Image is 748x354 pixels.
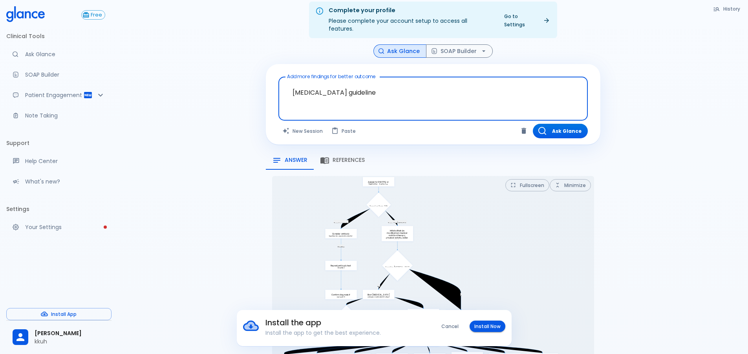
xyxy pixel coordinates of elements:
[437,321,463,332] button: Cancel
[338,246,345,248] p: Positive
[35,337,105,345] p: kkuh
[709,3,745,15] button: History
[369,205,390,207] p: Type 1 or Type 2 DM?
[426,44,493,58] button: SOAP Builder
[385,230,410,242] p: Initiate lifestyle modification: medical nutrition therapy, physical activity, water intake
[329,6,493,15] div: Complete your profile
[25,50,105,58] p: Ask Glance
[287,73,376,80] label: Add more findings for better outcome
[81,10,105,20] button: Free
[35,329,105,337] span: [PERSON_NAME]
[25,178,105,185] p: What's new?
[6,66,112,83] a: Docugen: Compose a clinical documentation in seconds
[333,222,350,224] p: Type 1 suspected
[278,124,327,138] button: Clears all inputs and results.
[6,107,112,124] a: Advanced note-taking
[366,293,391,298] p: Start [MEDICAL_DATA] unless contraindicated
[6,46,112,63] a: Moramiz: Find ICD10AM codes instantly
[499,11,554,30] a: Go to Settings
[533,124,588,138] button: Ask Glance
[6,308,112,320] button: Install App
[284,80,582,105] textarea: [MEDICAL_DATA] guideline
[6,324,112,351] div: [PERSON_NAME]kkuh
[6,134,112,152] li: Support
[6,200,112,218] li: Settings
[6,173,112,190] div: Recent updates and feature releases
[385,266,410,268] p: Need for [MEDICAL_DATA]?
[6,152,112,170] a: Get help from our support team
[329,264,353,269] p: Repeat antibody test [DATE]
[518,125,530,137] button: Clear
[327,124,360,138] button: Paste from clipboard
[25,112,105,119] p: Note Taking
[373,44,426,58] button: Ask Glance
[6,86,112,104] div: Patient Reports & Referrals
[25,91,83,99] p: Patient Engagement
[25,71,105,79] p: SOAP Builder
[6,27,112,46] li: Clinical Tools
[505,179,549,191] button: Fullscreen
[329,233,353,240] p: Consider antibody testing in asymptomatic high-risk
[265,329,416,337] p: Install the app to get the best experience.
[265,316,416,329] h6: Install the app
[329,293,353,298] p: Confirm diagnosis if repeat +
[460,295,461,297] p: N
[285,157,307,164] span: Answer
[377,286,380,288] p: Yes
[25,223,105,231] p: Your Settings
[329,4,493,36] div: Please complete your account setup to access all features.
[366,181,391,188] p: Assess for DM: FPG or [MEDICAL_DATA] or OGTT
[470,321,505,332] button: Install Now
[81,10,112,20] a: Click to view or change your subscription
[550,179,591,191] button: Minimize
[388,222,412,224] p: Type 2 or [MEDICAL_DATA]
[6,218,112,236] a: Please complete account setup
[25,157,105,165] p: Help Center
[333,157,365,164] span: References
[88,12,105,18] span: Free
